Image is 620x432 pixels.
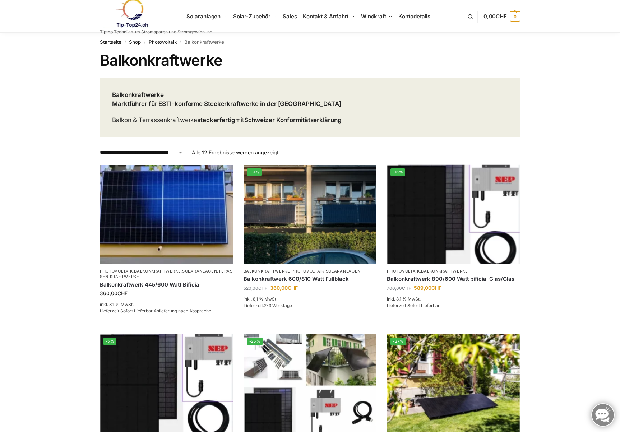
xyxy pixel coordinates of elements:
[270,285,298,291] bdi: 360,00
[100,149,183,156] select: Shop-Reihenfolge
[414,285,441,291] bdi: 589,00
[483,6,520,27] a: 0,00CHF 0
[258,285,267,291] span: CHF
[358,0,396,33] a: Windkraft
[387,303,440,308] span: Lieferzeit:
[100,281,233,288] a: Balkonkraftwerk 445/600 Watt Bificial
[244,285,267,291] bdi: 520,00
[496,13,507,20] span: CHF
[120,308,211,313] span: Sofort Lieferbar Anlieferung nach Absprache
[100,269,133,274] a: Photovoltaik
[395,0,433,33] a: Kontodetails
[244,269,376,274] p: , ,
[100,51,520,69] h1: Balkonkraftwerke
[292,269,324,274] a: Photovoltaik
[300,0,358,33] a: Kontakt & Anfahrt
[280,0,300,33] a: Sales
[100,30,212,34] p: Tiptop Technik zum Stromsparen und Stromgewinnung
[100,269,233,280] p: , , ,
[117,290,128,296] span: CHF
[244,165,376,264] img: 2 Balkonkraftwerke
[100,269,233,279] a: Terassen Kraftwerke
[100,301,233,308] p: inkl. 8,1 % MwSt.
[387,285,411,291] bdi: 700,00
[182,269,217,274] a: Solaranlagen
[100,290,128,296] bdi: 360,00
[431,285,441,291] span: CHF
[100,39,121,45] a: Startseite
[100,165,233,264] img: Solaranlage für den kleinen Balkon
[421,269,468,274] a: Balkonkraftwerke
[244,165,376,264] a: -31%2 Balkonkraftwerke
[398,13,430,20] span: Kontodetails
[387,275,520,283] a: Balkonkraftwerk 890/600 Watt bificial Glas/Glas
[244,269,290,274] a: Balkonkraftwerke
[112,100,341,107] strong: Marktführer für ESTI-konforme Steckerkraftwerke in der [GEOGRAPHIC_DATA]
[149,39,177,45] a: Photovoltaik
[283,13,297,20] span: Sales
[197,116,235,124] strong: steckerfertig
[264,303,292,308] span: 2-3 Werktage
[483,13,507,20] span: 0,00
[244,303,292,308] span: Lieferzeit:
[387,269,520,274] p: ,
[387,296,520,302] p: inkl. 8,1 % MwSt.
[510,11,520,22] span: 0
[244,275,376,283] a: Balkonkraftwerk 600/810 Watt Fullblack
[192,149,279,156] p: Alle 12 Ergebnisse werden angezeigt
[387,165,520,264] a: -16%Bificiales Hochleistungsmodul
[326,269,361,274] a: Solaranlagen
[387,165,520,264] img: Bificiales Hochleistungsmodul
[129,39,141,45] a: Shop
[244,116,342,124] strong: Schweizer Konformitätserklärung
[100,308,211,313] span: Lieferzeit:
[303,13,348,20] span: Kontakt & Anfahrt
[288,285,298,291] span: CHF
[141,40,148,45] span: /
[407,303,440,308] span: Sofort Lieferbar
[177,40,184,45] span: /
[134,269,181,274] a: Balkonkraftwerke
[230,0,280,33] a: Solar-Zubehör
[387,269,420,274] a: Photovoltaik
[361,13,386,20] span: Windkraft
[100,33,520,51] nav: Breadcrumb
[244,296,376,302] p: inkl. 8,1 % MwSt.
[402,285,411,291] span: CHF
[233,13,270,20] span: Solar-Zubehör
[112,116,342,125] p: Balkon & Terrassenkraftwerke mit
[121,40,129,45] span: /
[112,91,163,98] strong: Balkonkraftwerke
